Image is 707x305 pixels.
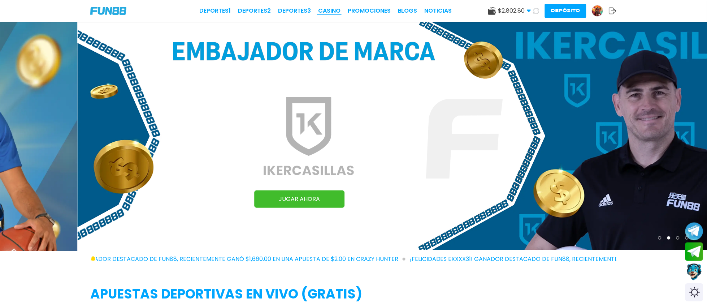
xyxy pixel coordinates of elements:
img: Company Logo [90,7,126,15]
a: Deportes1 [199,7,231,15]
span: $ 2,802.80 [498,7,531,15]
a: NOTICIAS [425,7,452,15]
div: Switch theme [685,283,703,301]
button: Join telegram channel [685,222,703,241]
img: Avatar [592,5,603,16]
a: BLOGS [398,7,417,15]
button: Depósito [545,4,586,18]
button: Contact customer service [685,263,703,282]
span: ¡FELICIDADES sxxxx9! GANADOR DESTACADO DE FUN88, RECIENTEMENTE GANÓ $1,660.00 EN UNA APUESTA DE $... [19,255,405,263]
a: Promociones [348,7,391,15]
button: Join telegram [685,242,703,261]
h2: APUESTAS DEPORTIVAS EN VIVO (gratis) [90,284,617,304]
a: JUGAR AHORA [254,190,344,208]
a: Deportes2 [238,7,271,15]
a: Deportes3 [278,7,311,15]
a: Avatar [592,5,609,17]
a: CASINO [318,7,341,15]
